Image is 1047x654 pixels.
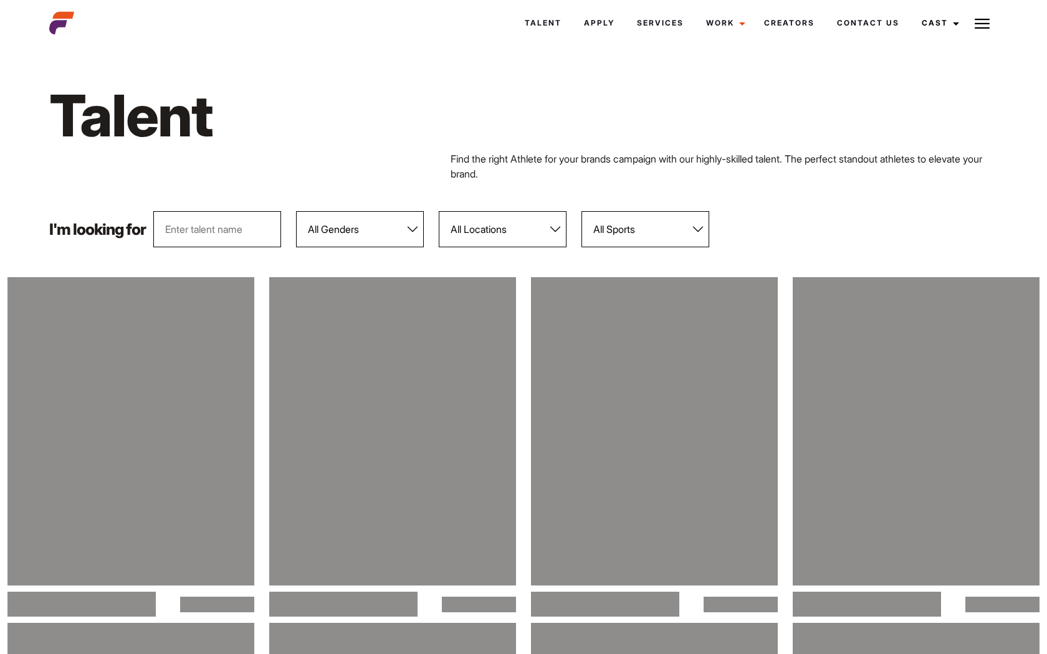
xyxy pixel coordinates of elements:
h1: Talent [49,80,596,151]
a: Talent [514,6,573,40]
a: Services [626,6,695,40]
a: Work [695,6,753,40]
input: Enter talent name [153,211,281,247]
a: Contact Us [826,6,911,40]
a: Cast [911,6,967,40]
p: I'm looking for [49,222,146,237]
a: Creators [753,6,826,40]
a: Apply [573,6,626,40]
img: Burger icon [975,16,990,31]
img: cropped-aefm-brand-fav-22-square.png [49,11,74,36]
p: Find the right Athlete for your brands campaign with our highly-skilled talent. The perfect stand... [451,151,998,181]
